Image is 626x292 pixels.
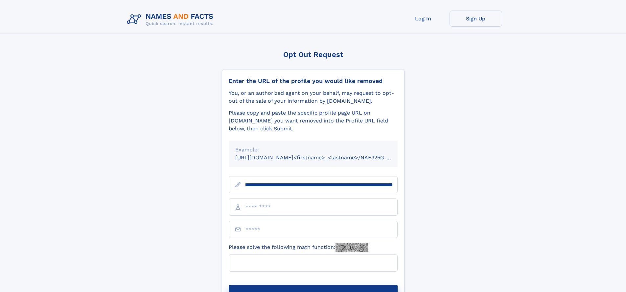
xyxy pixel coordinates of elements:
[222,50,405,59] div: Opt Out Request
[229,243,368,252] label: Please solve the following math function:
[124,11,219,28] img: Logo Names and Facts
[450,11,502,27] a: Sign Up
[229,109,398,133] div: Please copy and paste the specific profile page URL on [DOMAIN_NAME] you want removed into the Pr...
[229,77,398,85] div: Enter the URL of the profile you would like removed
[229,89,398,105] div: You, or an authorized agent on your behalf, may request to opt-out of the sale of your informatio...
[235,146,391,154] div: Example:
[397,11,450,27] a: Log In
[235,154,410,161] small: [URL][DOMAIN_NAME]<firstname>_<lastname>/NAF325G-xxxxxxxx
